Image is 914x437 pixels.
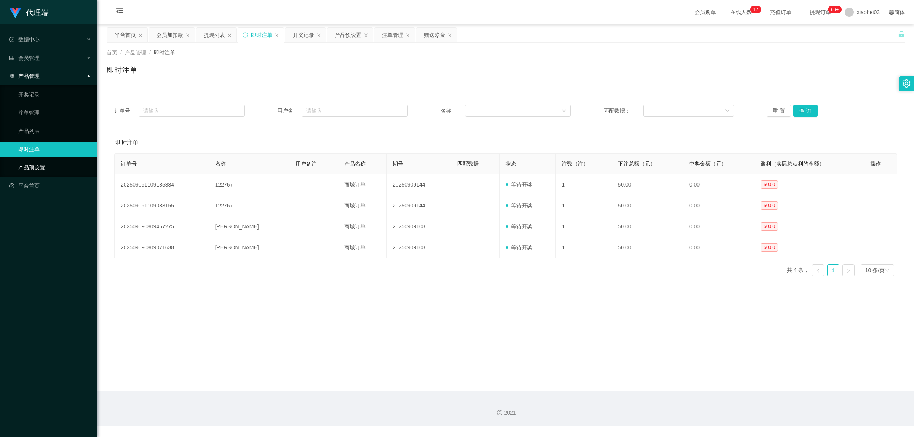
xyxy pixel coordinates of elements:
a: 产品列表 [18,123,91,139]
td: 商城订单 [338,174,387,195]
span: / [149,49,151,56]
td: 0.00 [683,195,754,216]
img: logo.9652507e.png [9,8,21,18]
li: 1 [827,264,839,276]
span: 会员管理 [9,55,40,61]
input: 请输入 [302,105,408,117]
h1: 代理端 [26,0,49,25]
td: [PERSON_NAME] [209,237,290,258]
td: 20250909108 [387,237,451,258]
td: 0.00 [683,174,754,195]
td: 50.00 [612,237,683,258]
span: 提现订单 [806,10,835,15]
div: 赠送彩金 [424,28,445,42]
span: 即时注单 [154,49,175,56]
td: 20250909108 [387,216,451,237]
span: 等待开奖 [506,203,532,209]
i: 图标: down [725,108,730,114]
i: 图标: appstore-o [9,73,14,79]
td: 50.00 [612,195,683,216]
td: 202509091109185884 [115,174,209,195]
i: 图标: global [889,10,894,15]
span: 充值订单 [766,10,795,15]
span: 下注总额（元） [618,161,655,167]
p: 2 [756,6,758,13]
span: 用户名： [277,107,302,115]
i: 图标: menu-fold [107,0,133,25]
i: 图标: sync [243,32,248,38]
input: 请输入 [139,105,245,117]
span: 匹配数据 [457,161,479,167]
td: 1 [556,237,612,258]
span: 中奖金额（元） [689,161,727,167]
i: 图标: close [406,33,410,38]
td: 1 [556,195,612,216]
div: 注单管理 [382,28,403,42]
a: 产品预设置 [18,160,91,175]
td: 50.00 [612,216,683,237]
i: 图标: down [562,108,566,114]
span: 首页 [107,49,117,56]
i: 图标: close [138,33,143,38]
span: 名称 [215,161,226,167]
td: 商城订单 [338,237,387,258]
td: 商城订单 [338,195,387,216]
span: 50.00 [761,243,778,252]
td: 202509090809467275 [115,216,209,237]
li: 共 4 条， [787,264,809,276]
td: 122767 [209,195,290,216]
div: 10 条/页 [865,265,885,276]
span: 产品管理 [9,73,40,79]
i: 图标: right [846,268,851,273]
h1: 即时注单 [107,64,137,76]
span: 操作 [870,161,881,167]
div: 即时注单 [251,28,272,42]
span: 等待开奖 [506,223,532,230]
i: 图标: close [185,33,190,38]
i: 图标: close [227,33,232,38]
span: / [120,49,122,56]
td: 1 [556,174,612,195]
li: 上一页 [812,264,824,276]
div: 提现列表 [204,28,225,42]
span: 盈利（实际总获利的金额） [761,161,825,167]
span: 名称： [441,107,465,115]
i: 图标: down [885,268,890,273]
td: 202509091109083155 [115,195,209,216]
i: 图标: copyright [497,410,502,415]
span: 50.00 [761,201,778,210]
i: 图标: setting [902,79,911,88]
span: 状态 [506,161,516,167]
span: 在线人数 [727,10,756,15]
i: 图标: unlock [898,31,905,38]
i: 图标: close [447,33,452,38]
a: 图标: dashboard平台首页 [9,178,91,193]
i: 图标: close [316,33,321,38]
td: 50.00 [612,174,683,195]
i: 图标: table [9,55,14,61]
a: 开奖记录 [18,87,91,102]
a: 代理端 [9,9,49,15]
span: 产品名称 [344,161,366,167]
div: 会员加扣款 [157,28,183,42]
div: 开奖记录 [293,28,314,42]
td: 20250909144 [387,174,451,195]
i: 图标: close [364,33,368,38]
p: 1 [753,6,756,13]
span: 产品管理 [125,49,146,56]
td: 0.00 [683,216,754,237]
span: 等待开奖 [506,244,532,250]
div: 产品预设置 [335,28,361,42]
sup: 12 [750,6,761,13]
span: 用户备注 [296,161,317,167]
span: 50.00 [761,222,778,231]
td: 0.00 [683,237,754,258]
td: 202509090809071638 [115,237,209,258]
a: 1 [828,265,839,276]
span: 数据中心 [9,37,40,43]
span: 即时注单 [114,138,139,147]
span: 订单号 [121,161,137,167]
span: 匹配数据： [604,107,643,115]
i: 图标: close [275,33,279,38]
li: 下一页 [842,264,855,276]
